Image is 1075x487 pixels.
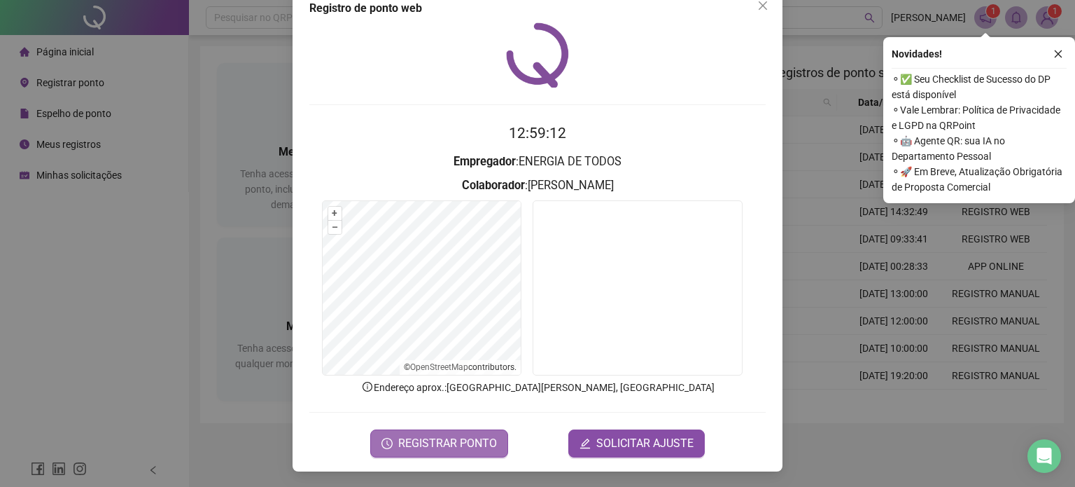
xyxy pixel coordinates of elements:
[309,153,766,171] h3: : ENERGIA DE TODOS
[892,71,1067,102] span: ⚬ ✅ Seu Checklist de Sucesso do DP está disponível
[328,221,342,234] button: –
[1027,439,1061,473] div: Open Intercom Messenger
[568,430,705,458] button: editSOLICITAR AJUSTE
[509,125,566,142] time: 12:59:12
[398,435,497,452] span: REGISTRAR PONTO
[1053,49,1063,59] span: close
[596,435,694,452] span: SOLICITAR AJUSTE
[892,133,1067,164] span: ⚬ 🤖 Agente QR: sua IA no Departamento Pessoal
[381,438,393,449] span: clock-circle
[328,207,342,220] button: +
[579,438,591,449] span: edit
[454,155,516,168] strong: Empregador
[404,362,517,372] li: © contributors.
[462,179,525,192] strong: Colaborador
[506,22,569,88] img: QRPoint
[892,164,1067,195] span: ⚬ 🚀 Em Breve, Atualização Obrigatória de Proposta Comercial
[892,102,1067,133] span: ⚬ Vale Lembrar: Política de Privacidade e LGPD na QRPoint
[370,430,508,458] button: REGISTRAR PONTO
[309,380,766,395] p: Endereço aprox. : [GEOGRAPHIC_DATA][PERSON_NAME], [GEOGRAPHIC_DATA]
[410,362,468,372] a: OpenStreetMap
[309,177,766,195] h3: : [PERSON_NAME]
[892,46,942,62] span: Novidades !
[361,380,374,393] span: info-circle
